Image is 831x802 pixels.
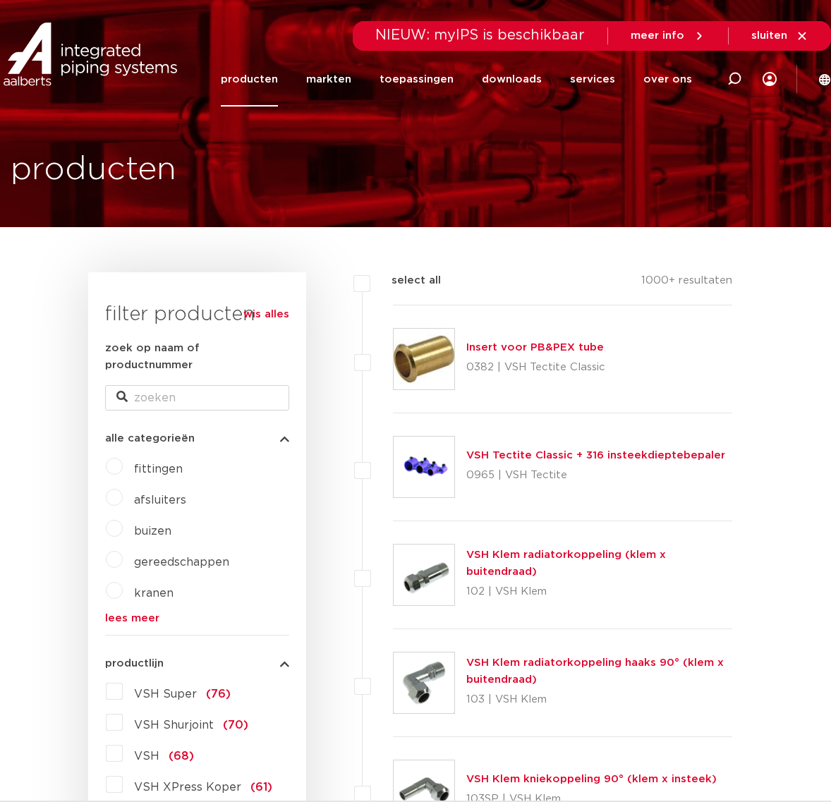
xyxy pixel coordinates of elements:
label: select all [370,272,441,289]
a: producten [221,52,278,107]
span: alle categorieën [105,433,195,444]
span: (61) [250,782,272,793]
nav: Menu [221,52,692,107]
span: VSH XPress Koper [134,782,241,793]
a: fittingen [134,463,183,475]
a: buizen [134,525,171,537]
button: productlijn [105,658,289,669]
a: VSH Klem kniekoppeling 90° (klem x insteek) [466,774,717,784]
a: Insert voor PB&PEX tube [466,342,604,353]
h3: filter producten [105,300,289,329]
p: 103 | VSH Klem [466,688,732,711]
a: meer info [631,30,705,42]
p: 102 | VSH Klem [466,581,732,603]
span: VSH [134,751,159,762]
a: over ons [643,52,692,107]
span: (68) [169,751,194,762]
a: kranen [134,588,174,599]
a: afsluiters [134,494,186,506]
img: Thumbnail for VSH Tectite Classic + 316 insteekdieptebepaler [394,437,454,497]
span: meer info [631,30,684,41]
a: gereedschappen [134,557,229,568]
img: Thumbnail for Insert voor PB&PEX tube [394,329,454,389]
span: VSH Super [134,688,197,700]
a: sluiten [751,30,808,42]
span: (70) [223,719,248,731]
img: Thumbnail for VSH Klem radiatorkoppeling haaks 90° (klem x buitendraad) [394,652,454,713]
label: zoek op naam of productnummer [105,340,289,374]
a: markten [306,52,351,107]
span: VSH Shurjoint [134,719,214,731]
h1: producten [11,147,176,193]
span: (76) [206,688,231,700]
a: wis alles [243,306,289,323]
a: VSH Klem radiatorkoppeling haaks 90° (klem x buitendraad) [466,657,724,685]
a: services [570,52,615,107]
span: NIEUW: myIPS is beschikbaar [375,28,585,42]
p: 1000+ resultaten [641,272,732,294]
input: zoeken [105,385,289,411]
p: 0965 | VSH Tectite [466,464,725,487]
span: sluiten [751,30,787,41]
a: lees meer [105,613,289,624]
a: downloads [482,52,542,107]
a: VSH Tectite Classic + 316 insteekdieptebepaler [466,450,725,461]
span: productlijn [105,658,164,669]
a: VSH Klem radiatorkoppeling (klem x buitendraad) [466,549,666,577]
button: alle categorieën [105,433,289,444]
img: Thumbnail for VSH Klem radiatorkoppeling (klem x buitendraad) [394,545,454,605]
a: toepassingen [380,52,454,107]
p: 0382 | VSH Tectite Classic [466,356,605,379]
